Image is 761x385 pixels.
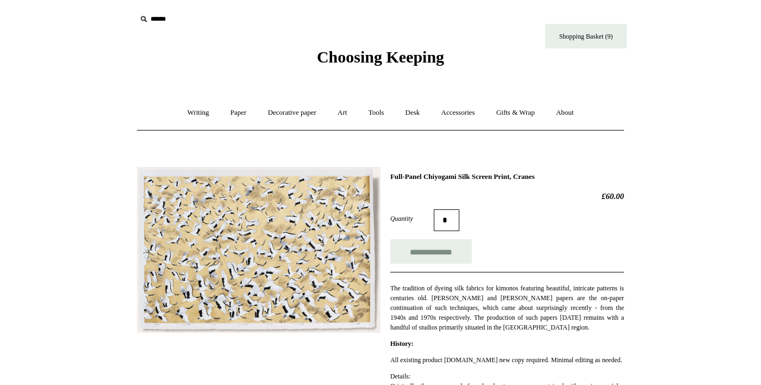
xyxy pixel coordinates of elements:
p: The tradition of dyeing silk fabrics for kimonos featuring beautiful, intricate patterns is centu... [390,283,624,332]
a: About [546,98,584,127]
a: Decorative paper [258,98,326,127]
a: Art [328,98,357,127]
a: Desk [396,98,430,127]
a: Tools [359,98,394,127]
strong: History: [390,340,414,347]
h2: £60.00 [390,191,624,201]
a: Shopping Basket (9) [545,24,627,48]
a: Paper [221,98,257,127]
label: Quantity [390,214,434,223]
a: Gifts & Wrap [486,98,545,127]
a: Accessories [432,98,485,127]
span: Choosing Keeping [317,48,444,66]
img: Full-Panel Chiyogami Silk Screen Print, Cranes [137,167,380,333]
p: All existing product [DOMAIN_NAME] new copy required. Minimal editing as needed. [390,355,624,365]
a: Writing [178,98,219,127]
h1: Full-Panel Chiyogami Silk Screen Print, Cranes [390,172,624,181]
a: Choosing Keeping [317,57,444,64]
